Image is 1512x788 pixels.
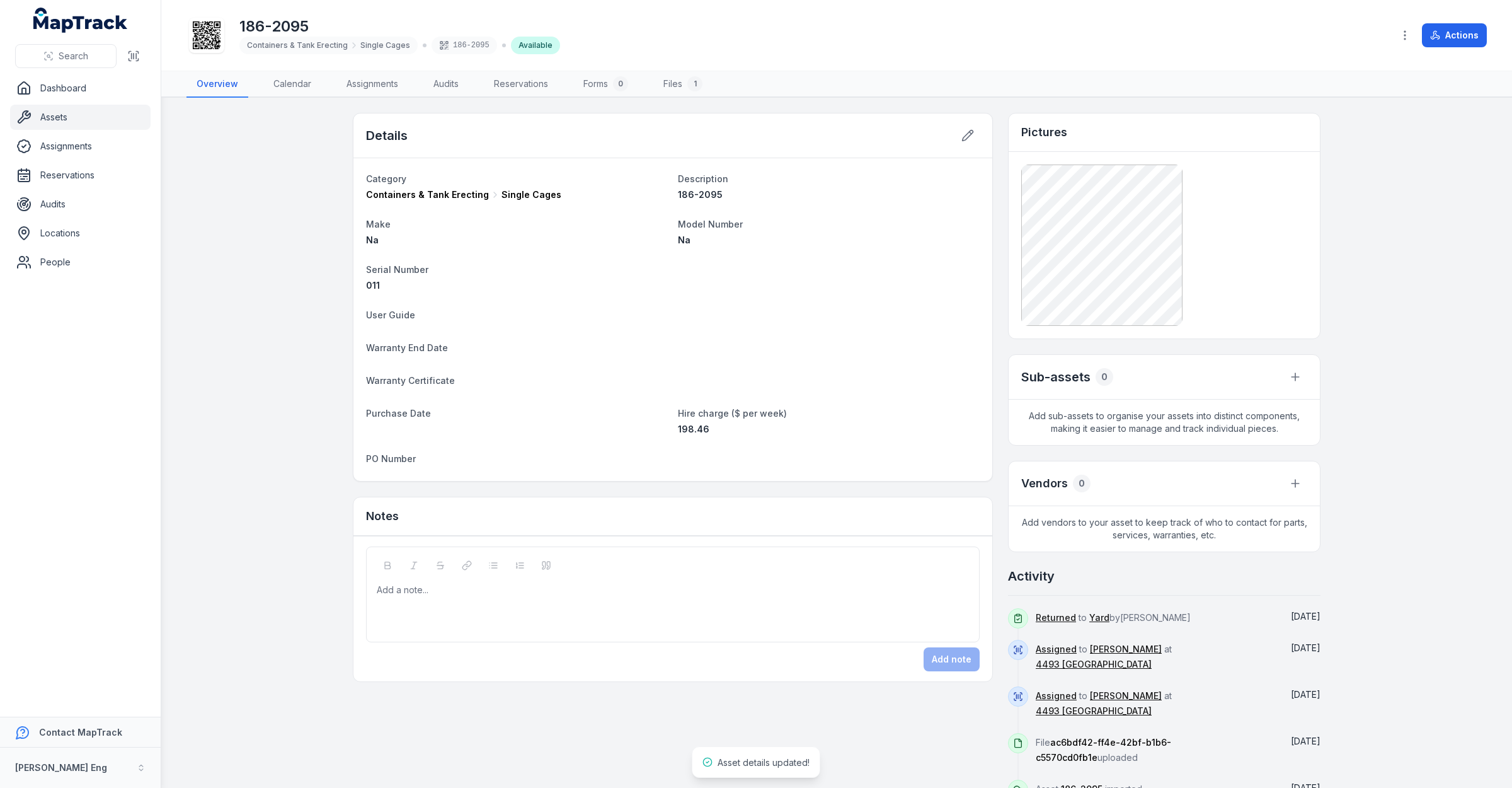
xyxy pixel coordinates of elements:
[1073,475,1091,492] div: 0
[1422,23,1487,47] button: Actions
[1291,736,1320,746] time: 01/08/2025, 9:42:03 am
[1021,475,1068,492] h3: Vendors
[366,408,431,419] span: Purchase Date
[366,235,379,245] span: Na
[186,71,248,98] a: Overview
[39,727,122,738] strong: Contact MapTrack
[366,264,428,275] span: Serial Number
[1291,689,1320,700] time: 01/08/2025, 10:31:11 am
[1036,690,1077,702] a: Assigned
[1089,611,1109,624] a: Yard
[360,40,410,50] span: Single Cages
[1291,642,1320,653] time: 01/08/2025, 10:31:11 am
[1036,612,1191,623] span: to by [PERSON_NAME]
[1021,124,1067,141] h3: Pictures
[15,762,107,773] strong: [PERSON_NAME] Eng
[653,71,713,98] a: Files1
[1036,644,1172,669] span: to at
[10,221,151,246] a: Locations
[10,192,151,217] a: Audits
[1009,506,1320,552] span: Add vendors to your asset to keep track of who to contact for parts, services, warranties, etc.
[1036,705,1152,717] a: 4493 [GEOGRAPHIC_DATA]
[1096,368,1113,386] div: 0
[336,71,408,98] a: Assignments
[678,219,743,229] span: Model Number
[1291,611,1320,622] time: 20/08/2025, 12:02:36 pm
[432,37,497,54] div: 186-2095
[10,76,151,101] a: Dashboard
[484,71,558,98] a: Reservations
[59,50,88,62] span: Search
[1036,737,1171,763] span: File uploaded
[263,71,321,98] a: Calendar
[33,8,128,33] a: MapTrack
[678,424,709,434] span: 198.46
[15,44,117,68] button: Search
[1021,368,1091,386] h2: Sub-assets
[573,71,638,98] a: Forms0
[501,188,561,201] span: Single Cages
[511,37,560,54] div: Available
[366,507,399,525] h3: Notes
[1036,658,1152,671] a: 4493 [GEOGRAPHIC_DATA]
[613,76,628,91] div: 0
[1009,400,1320,445] span: Add sub-assets to organise your assets into distinct components, making it easier to manage and t...
[678,235,690,245] span: Na
[366,453,416,464] span: PO Number
[247,40,348,50] span: Containers & Tank Erecting
[1036,737,1171,763] span: ac6bdf42-ff4e-42bf-b1b6-c5570cd0fb1e
[678,173,728,184] span: Description
[678,408,787,419] span: Hire charge ($ per week)
[1291,611,1320,622] span: [DATE]
[1291,689,1320,700] span: [DATE]
[10,134,151,159] a: Assignments
[1090,643,1162,656] a: [PERSON_NAME]
[366,342,448,353] span: Warranty End Date
[239,16,560,37] h1: 186-2095
[366,375,455,386] span: Warranty Certificate
[423,71,469,98] a: Audits
[718,757,810,768] span: Asset details updated!
[1036,611,1076,624] a: Returned
[1008,567,1055,585] h2: Activity
[10,163,151,188] a: Reservations
[10,105,151,130] a: Assets
[366,173,406,184] span: Category
[10,250,151,275] a: People
[366,127,408,144] h2: Details
[687,76,702,91] div: 1
[366,280,380,291] span: 011
[366,310,415,320] span: User Guide
[1291,736,1320,746] span: [DATE]
[366,188,489,201] span: Containers & Tank Erecting
[1036,643,1077,656] a: Assigned
[1090,690,1162,702] a: [PERSON_NAME]
[1036,690,1172,716] span: to at
[678,189,723,200] span: 186-2095
[366,219,391,229] span: Make
[1291,642,1320,653] span: [DATE]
